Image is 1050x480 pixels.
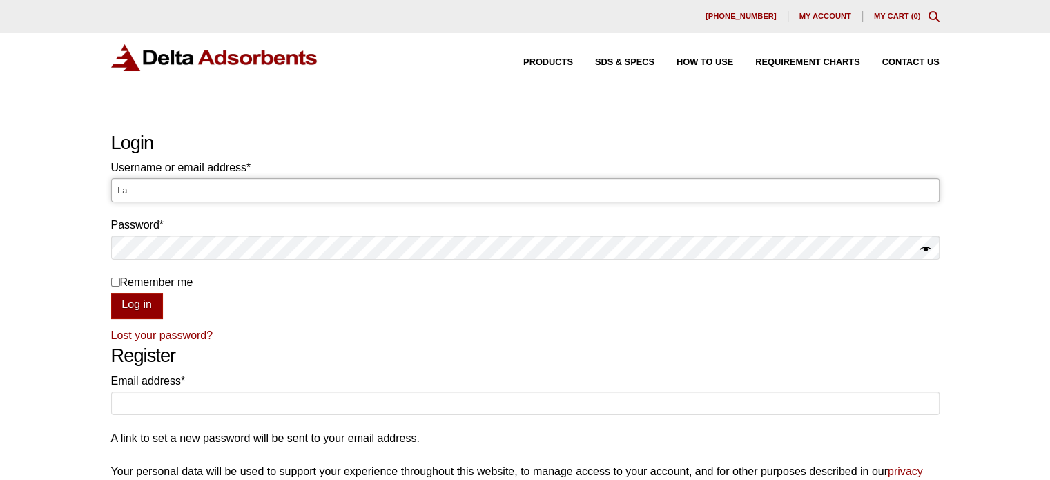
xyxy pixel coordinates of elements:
[706,12,777,20] span: [PHONE_NUMBER]
[523,58,573,67] span: Products
[733,58,859,67] a: Requirement Charts
[788,11,863,22] a: My account
[111,158,940,177] label: Username or email address
[920,240,931,260] button: Show password
[573,58,654,67] a: SDS & SPECS
[677,58,733,67] span: How to Use
[120,276,193,288] span: Remember me
[654,58,733,67] a: How to Use
[111,44,318,71] img: Delta Adsorbents
[882,58,940,67] span: Contact Us
[111,293,163,319] button: Log in
[111,215,940,234] label: Password
[874,12,921,20] a: My Cart (0)
[111,372,940,390] label: Email address
[755,58,859,67] span: Requirement Charts
[694,11,788,22] a: [PHONE_NUMBER]
[111,345,940,367] h2: Register
[929,11,940,22] div: Toggle Modal Content
[501,58,573,67] a: Products
[799,12,851,20] span: My account
[111,329,213,341] a: Lost your password?
[111,132,940,155] h2: Login
[111,429,940,448] p: A link to set a new password will be sent to your email address.
[913,12,917,20] span: 0
[111,278,120,287] input: Remember me
[860,58,940,67] a: Contact Us
[595,58,654,67] span: SDS & SPECS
